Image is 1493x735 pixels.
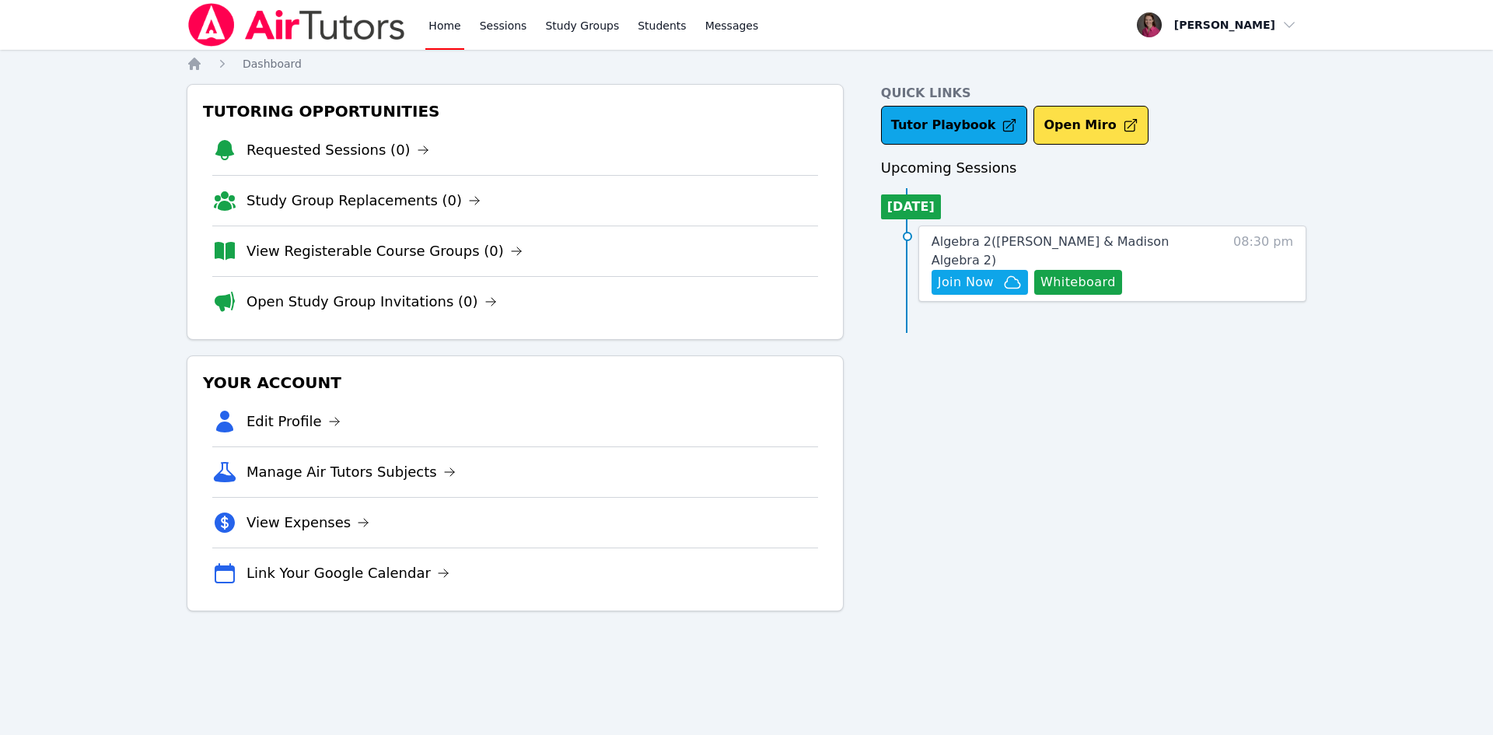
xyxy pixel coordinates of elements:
[938,273,994,292] span: Join Now
[1033,106,1148,145] button: Open Miro
[247,240,523,262] a: View Registerable Course Groups (0)
[200,97,830,125] h3: Tutoring Opportunities
[187,3,407,47] img: Air Tutors
[247,562,449,584] a: Link Your Google Calendar
[705,18,759,33] span: Messages
[247,291,497,313] a: Open Study Group Invitations (0)
[881,194,941,219] li: [DATE]
[247,461,456,483] a: Manage Air Tutors Subjects
[247,411,341,432] a: Edit Profile
[243,58,302,70] span: Dashboard
[881,106,1028,145] a: Tutor Playbook
[247,139,429,161] a: Requested Sessions (0)
[243,56,302,72] a: Dashboard
[247,512,369,534] a: View Expenses
[881,157,1306,179] h3: Upcoming Sessions
[200,369,830,397] h3: Your Account
[187,56,1306,72] nav: Breadcrumb
[247,190,481,212] a: Study Group Replacements (0)
[881,84,1306,103] h4: Quick Links
[1233,233,1293,295] span: 08:30 pm
[1034,270,1122,295] button: Whiteboard
[932,234,1169,268] span: Algebra 2 ( [PERSON_NAME] & Madison Algebra 2 )
[932,233,1203,270] a: Algebra 2([PERSON_NAME] & Madison Algebra 2)
[932,270,1028,295] button: Join Now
